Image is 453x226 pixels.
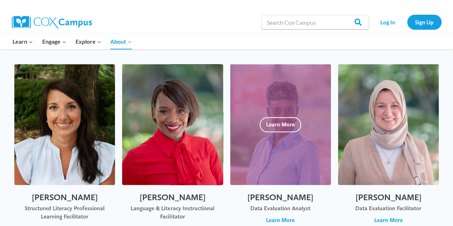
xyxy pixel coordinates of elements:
[372,15,404,29] a: Log In
[266,216,295,224] span: Learn More
[372,15,442,29] nav: Secondary Navigation
[345,204,432,212] div: Data Evaluation Facilitator
[21,192,108,202] h2: [PERSON_NAME]
[38,34,71,49] button: Child menu of Engage
[129,192,216,202] h2: [PERSON_NAME]
[129,204,216,220] div: Language & Literacy Instructional Facilitator
[345,192,432,202] h2: [PERSON_NAME]
[374,216,403,224] span: Learn More
[71,34,106,49] button: Child menu of Explore
[261,15,369,29] input: Search Cox Campus
[12,16,92,29] img: Cox Campus
[21,204,108,220] div: Structured Literacy Professional Learning Facilitator
[407,15,442,29] a: Sign Up
[237,204,324,212] div: Data Evaluation Analyst
[8,34,38,49] button: Child menu of Learn
[106,34,136,49] button: Child menu of About
[8,34,136,49] nav: Primary Navigation
[237,192,324,202] h2: [PERSON_NAME]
